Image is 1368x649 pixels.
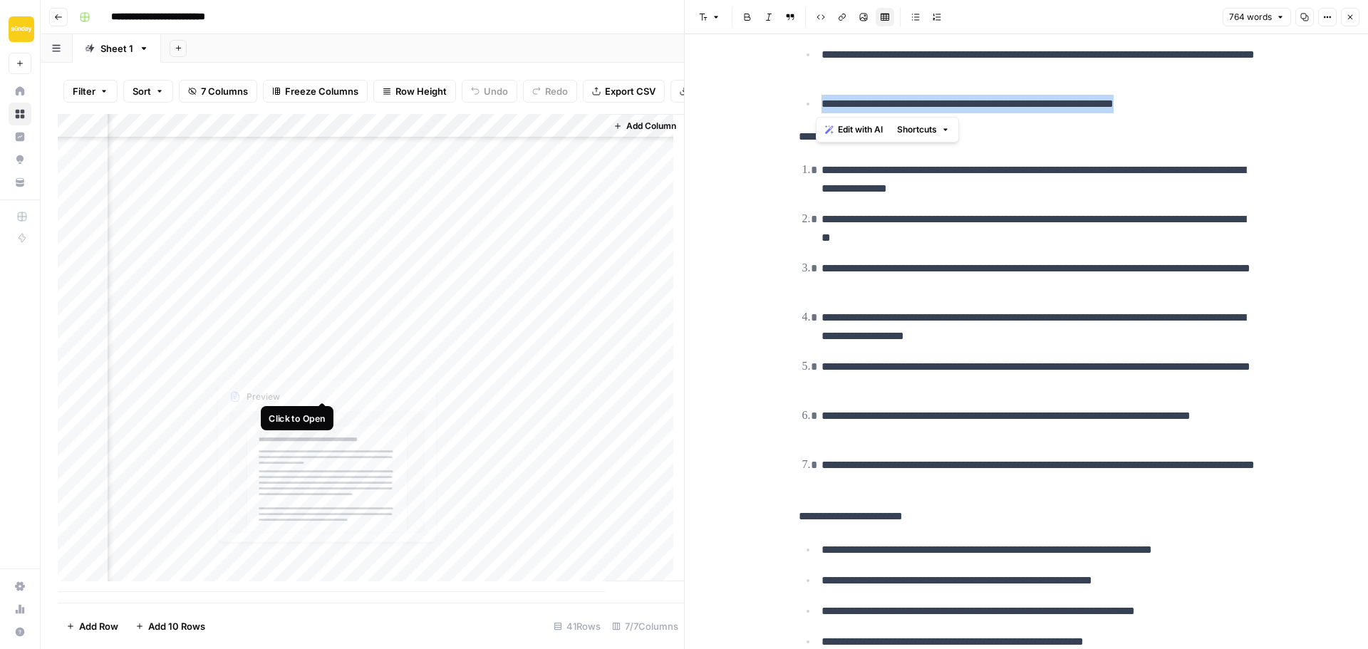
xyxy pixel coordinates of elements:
[73,34,161,63] a: Sheet 1
[9,598,31,621] a: Usage
[605,84,655,98] span: Export CSV
[9,80,31,103] a: Home
[9,125,31,148] a: Insights
[9,16,34,42] img: Sunday Lawn Care Logo
[395,84,447,98] span: Row Height
[373,80,456,103] button: Row Height
[9,148,31,171] a: Opportunities
[123,80,173,103] button: Sort
[891,120,955,139] button: Shortcuts
[462,80,517,103] button: Undo
[626,120,676,133] span: Add Column
[523,80,577,103] button: Redo
[201,84,248,98] span: 7 Columns
[63,80,118,103] button: Filter
[583,80,665,103] button: Export CSV
[127,615,214,638] button: Add 10 Rows
[9,621,31,643] button: Help + Support
[263,80,368,103] button: Freeze Columns
[9,11,31,47] button: Workspace: Sunday Lawn Care
[9,103,31,125] a: Browse
[73,84,95,98] span: Filter
[58,615,127,638] button: Add Row
[1229,11,1272,24] span: 764 words
[545,84,568,98] span: Redo
[9,575,31,598] a: Settings
[897,123,937,136] span: Shortcuts
[269,412,325,425] div: Click to Open
[285,84,358,98] span: Freeze Columns
[133,84,151,98] span: Sort
[79,619,118,633] span: Add Row
[548,615,606,638] div: 41 Rows
[100,41,133,56] div: Sheet 1
[606,615,684,638] div: 7/7 Columns
[179,80,257,103] button: 7 Columns
[9,171,31,194] a: Your Data
[148,619,205,633] span: Add 10 Rows
[819,120,888,139] button: Edit with AI
[484,84,508,98] span: Undo
[1223,8,1291,26] button: 764 words
[608,117,682,135] button: Add Column
[838,123,883,136] span: Edit with AI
